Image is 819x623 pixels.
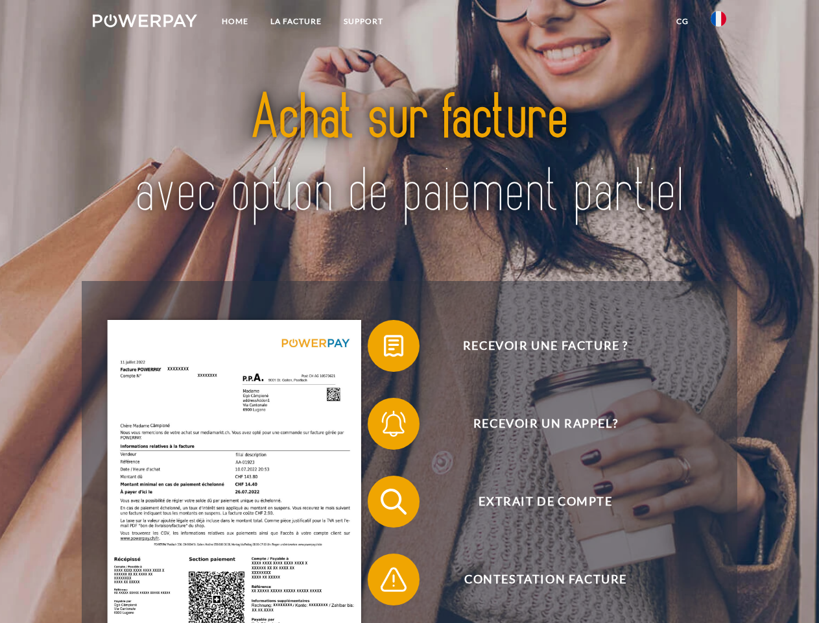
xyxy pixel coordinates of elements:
[368,554,705,605] button: Contestation Facture
[211,10,259,33] a: Home
[386,554,704,605] span: Contestation Facture
[368,476,705,528] button: Extrait de compte
[386,320,704,372] span: Recevoir une facture ?
[368,398,705,450] button: Recevoir un rappel?
[386,476,704,528] span: Extrait de compte
[368,320,705,372] button: Recevoir une facture ?
[386,398,704,450] span: Recevoir un rappel?
[259,10,333,33] a: LA FACTURE
[665,10,700,33] a: CG
[124,62,695,249] img: title-powerpay_fr.svg
[377,408,410,440] img: qb_bell.svg
[377,330,410,362] img: qb_bill.svg
[711,11,726,27] img: fr
[377,485,410,518] img: qb_search.svg
[333,10,394,33] a: Support
[93,14,197,27] img: logo-powerpay-white.svg
[377,563,410,596] img: qb_warning.svg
